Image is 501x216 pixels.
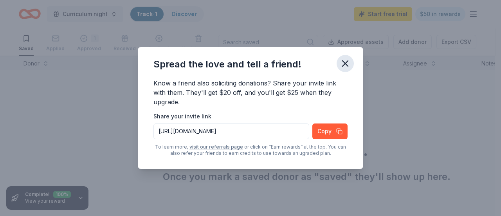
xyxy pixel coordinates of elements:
[189,144,243,150] a: visit our referrals page
[153,113,211,120] label: Share your invite link
[153,144,348,156] div: To learn more, or click on “Earn rewards” at the top. You can also refer your friends to earn cre...
[312,123,348,139] button: Copy
[153,78,348,108] div: Know a friend also soliciting donations? Share your invite link with them. They'll get $20 off, a...
[153,58,301,71] div: Spread the love and tell a friend!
